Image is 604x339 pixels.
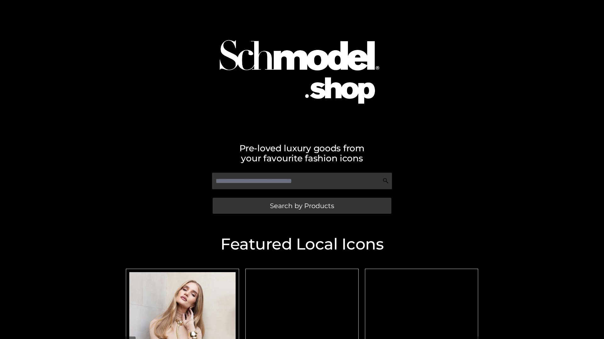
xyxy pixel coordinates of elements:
h2: Featured Local Icons​ [123,236,481,252]
img: Search Icon [383,178,389,184]
span: Search by Products [270,202,334,209]
a: Search by Products [213,198,391,214]
h2: Pre-loved luxury goods from your favourite fashion icons [123,143,481,163]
